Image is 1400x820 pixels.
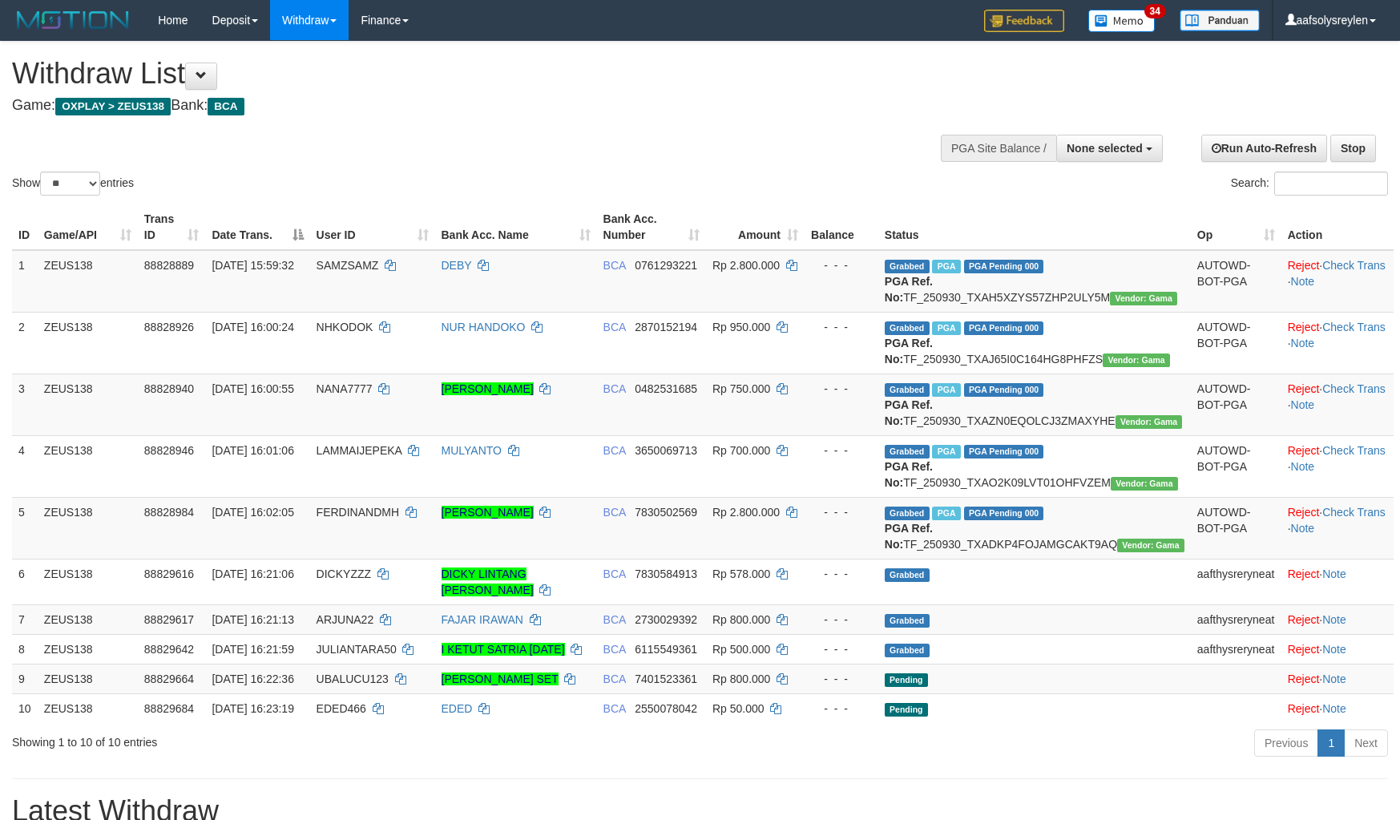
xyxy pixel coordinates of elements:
[144,568,194,580] span: 88829616
[603,702,626,715] span: BCA
[603,382,626,395] span: BCA
[442,506,534,519] a: [PERSON_NAME]
[208,98,244,115] span: BCA
[1191,204,1281,250] th: Op: activate to sort column ascending
[885,321,930,335] span: Grabbed
[442,321,526,333] a: NUR HANDOKO
[12,604,38,634] td: 7
[40,172,100,196] select: Showentries
[1322,702,1346,715] a: Note
[603,613,626,626] span: BCA
[712,702,765,715] span: Rp 50.000
[1288,613,1320,626] a: Reject
[1322,321,1386,333] a: Check Trans
[144,673,194,685] span: 88829664
[1317,729,1345,757] a: 1
[212,613,293,626] span: [DATE] 16:21:13
[635,259,697,272] span: Copy 0761293221 to clipboard
[885,445,930,458] span: Grabbed
[1056,135,1163,162] button: None selected
[932,383,960,397] span: Marked by aafsolysreylen
[12,693,38,723] td: 10
[144,444,194,457] span: 88828946
[932,445,960,458] span: Marked by aafsolysreylen
[38,604,138,634] td: ZEUS138
[205,204,309,250] th: Date Trans.: activate to sort column descending
[12,559,38,604] td: 6
[38,250,138,313] td: ZEUS138
[1291,398,1315,411] a: Note
[1191,604,1281,634] td: aafthysreryneat
[1288,673,1320,685] a: Reject
[144,702,194,715] span: 88829684
[1288,321,1320,333] a: Reject
[212,643,293,656] span: [DATE] 16:21:59
[811,641,872,657] div: - - -
[811,257,872,273] div: - - -
[1288,568,1320,580] a: Reject
[1281,497,1394,559] td: · ·
[811,701,872,717] div: - - -
[12,728,571,750] div: Showing 1 to 10 of 10 entries
[1191,312,1281,374] td: AUTOWD-BOT-PGA
[885,337,933,366] b: PGA Ref. No:
[706,204,805,250] th: Amount: activate to sort column ascending
[1281,634,1394,664] td: ·
[38,435,138,497] td: ZEUS138
[1281,312,1394,374] td: · ·
[1191,497,1281,559] td: AUTOWD-BOT-PGA
[12,435,38,497] td: 4
[1322,506,1386,519] a: Check Trans
[12,497,38,559] td: 5
[12,58,918,90] h1: Withdraw List
[1231,172,1388,196] label: Search:
[1117,539,1184,552] span: Vendor URL: https://trx31.1velocity.biz
[1191,374,1281,435] td: AUTOWD-BOT-PGA
[712,673,770,685] span: Rp 800.000
[1291,522,1315,535] a: Note
[1274,172,1388,196] input: Search:
[1254,729,1318,757] a: Previous
[442,259,472,272] a: DEBY
[12,98,918,114] h4: Game: Bank:
[964,260,1044,273] span: PGA Pending
[1288,382,1320,395] a: Reject
[885,522,933,551] b: PGA Ref. No:
[442,444,502,457] a: MULYANTO
[38,374,138,435] td: ZEUS138
[317,702,366,715] span: EDED466
[212,506,293,519] span: [DATE] 16:02:05
[38,664,138,693] td: ZEUS138
[1281,435,1394,497] td: · ·
[1201,135,1327,162] a: Run Auto-Refresh
[1322,382,1386,395] a: Check Trans
[12,204,38,250] th: ID
[603,506,626,519] span: BCA
[12,8,134,32] img: MOTION_logo.png
[38,497,138,559] td: ZEUS138
[144,643,194,656] span: 88829642
[1322,613,1346,626] a: Note
[932,321,960,335] span: Marked by aafsolysreylen
[635,444,697,457] span: Copy 3650069713 to clipboard
[144,382,194,395] span: 88828940
[1281,250,1394,313] td: · ·
[1291,460,1315,473] a: Note
[442,643,565,656] a: I KETUT SATRIA [DATE]
[1288,702,1320,715] a: Reject
[38,634,138,664] td: ZEUS138
[878,204,1191,250] th: Status
[878,374,1191,435] td: TF_250930_TXAZN0EQOLCJ3ZMAXYHE
[317,613,374,626] span: ARJUNA22
[885,507,930,520] span: Grabbed
[635,382,697,395] span: Copy 0482531685 to clipboard
[603,321,626,333] span: BCA
[1281,664,1394,693] td: ·
[310,204,435,250] th: User ID: activate to sort column ascending
[964,383,1044,397] span: PGA Pending
[1088,10,1156,32] img: Button%20Memo.svg
[885,275,933,304] b: PGA Ref. No:
[12,172,134,196] label: Show entries
[603,444,626,457] span: BCA
[964,445,1044,458] span: PGA Pending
